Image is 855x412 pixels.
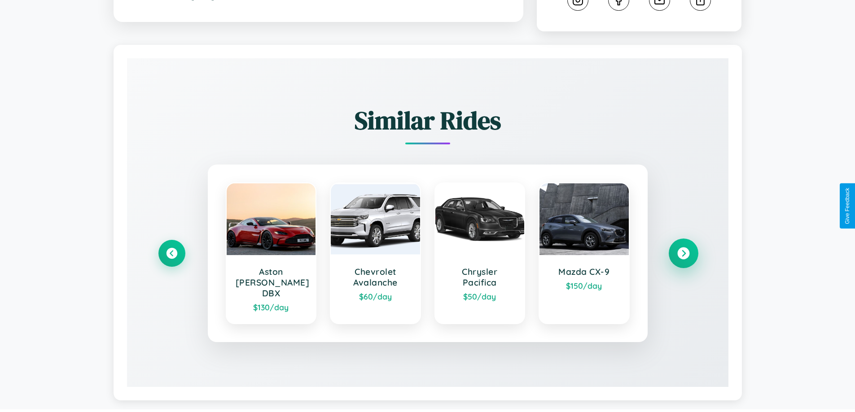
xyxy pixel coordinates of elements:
[434,182,526,324] a: Chrysler Pacifica$50/day
[844,188,851,224] div: Give Feedback
[444,291,516,301] div: $ 50 /day
[548,266,620,277] h3: Mazda CX-9
[539,182,630,324] a: Mazda CX-9$150/day
[340,291,411,301] div: $ 60 /day
[548,281,620,291] div: $ 150 /day
[236,266,307,299] h3: Aston [PERSON_NAME] DBX
[158,103,697,138] h2: Similar Rides
[444,266,516,288] h3: Chrysler Pacifica
[236,302,307,312] div: $ 130 /day
[330,182,421,324] a: Chevrolet Avalanche$60/day
[340,266,411,288] h3: Chevrolet Avalanche
[226,182,317,324] a: Aston [PERSON_NAME] DBX$130/day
